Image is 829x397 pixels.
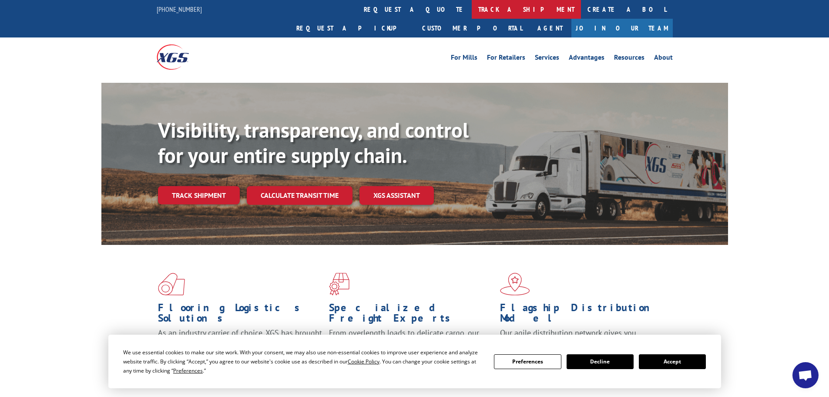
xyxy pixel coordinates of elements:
[173,367,203,374] span: Preferences
[639,354,706,369] button: Accept
[451,54,477,64] a: For Mills
[571,19,673,37] a: Join Our Team
[567,354,634,369] button: Decline
[158,302,322,328] h1: Flooring Logistics Solutions
[108,335,721,388] div: Cookie Consent Prompt
[792,362,819,388] div: Open chat
[614,54,644,64] a: Resources
[487,54,525,64] a: For Retailers
[529,19,571,37] a: Agent
[123,348,483,375] div: We use essential cookies to make our site work. With your consent, we may also use non-essential ...
[158,273,185,295] img: xgs-icon-total-supply-chain-intelligence-red
[416,19,529,37] a: Customer Portal
[654,54,673,64] a: About
[500,273,530,295] img: xgs-icon-flagship-distribution-model-red
[158,186,240,204] a: Track shipment
[500,328,660,348] span: Our agile distribution network gives you nationwide inventory management on demand.
[329,328,493,366] p: From overlength loads to delicate cargo, our experienced staff knows the best way to move your fr...
[359,186,434,205] a: XGS ASSISTANT
[348,358,379,365] span: Cookie Policy
[500,302,665,328] h1: Flagship Distribution Model
[158,328,322,359] span: As an industry carrier of choice, XGS has brought innovation and dedication to flooring logistics...
[158,116,469,169] b: Visibility, transparency, and control for your entire supply chain.
[329,273,349,295] img: xgs-icon-focused-on-flooring-red
[290,19,416,37] a: Request a pickup
[535,54,559,64] a: Services
[494,354,561,369] button: Preferences
[157,5,202,14] a: [PHONE_NUMBER]
[569,54,604,64] a: Advantages
[329,302,493,328] h1: Specialized Freight Experts
[247,186,352,205] a: Calculate transit time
